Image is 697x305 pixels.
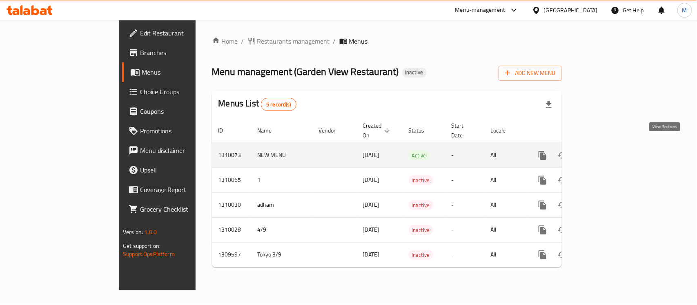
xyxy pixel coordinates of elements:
span: Get support on: [123,241,160,251]
a: Branches [122,43,235,62]
a: Edit Restaurant [122,23,235,43]
span: Vendor [319,126,347,135]
span: [DATE] [363,150,380,160]
span: Start Date [452,121,474,140]
button: Change Status [552,245,572,265]
button: more [533,220,552,240]
td: All [484,168,526,192]
h2: Menus List [218,97,296,111]
span: 5 record(s) [261,101,296,108]
a: Choice Groups [122,82,235,102]
div: Inactive [402,68,427,77]
td: - [445,168,484,192]
span: Coverage Report [140,185,229,194]
nav: breadcrumb [212,36,562,46]
div: Inactive [409,225,433,235]
span: Upsell [140,165,229,175]
td: - [445,143,484,168]
a: Menus [122,62,235,82]
button: Change Status [552,195,572,215]
a: Grocery Checklist [122,199,235,219]
div: Inactive [409,250,433,260]
span: M [682,6,687,15]
li: / [241,36,244,46]
span: Branches [140,48,229,57]
td: 4/9 [251,217,312,242]
span: Restaurants management [257,36,330,46]
table: enhanced table [212,118,618,267]
td: 1 [251,168,312,192]
span: Edit Restaurant [140,28,229,38]
td: NEW MENU [251,143,312,168]
span: Grocery Checklist [140,204,229,214]
span: Menus [142,67,229,77]
div: Menu-management [455,5,505,15]
td: All [484,143,526,168]
span: Choice Groups [140,87,229,97]
span: Inactive [409,225,433,235]
span: Menu disclaimer [140,146,229,155]
span: Status [409,126,435,135]
button: Change Status [552,220,572,240]
span: [DATE] [363,199,380,210]
td: - [445,217,484,242]
span: Inactive [409,201,433,210]
span: Version: [123,227,143,237]
span: Coupons [140,106,229,116]
span: Menu management ( Garden View Restaurant ) [212,62,399,81]
a: Upsell [122,160,235,180]
span: Active [409,151,430,160]
span: 1.0.0 [144,227,157,237]
span: Inactive [409,250,433,260]
td: - [445,242,484,267]
div: Export file [539,95,559,114]
span: Inactive [409,176,433,185]
button: more [533,245,552,265]
span: [DATE] [363,224,380,235]
button: Change Status [552,170,572,190]
td: All [484,217,526,242]
button: more [533,170,552,190]
span: Promotions [140,126,229,136]
td: adham [251,192,312,217]
a: Restaurants management [247,36,330,46]
td: All [484,192,526,217]
span: Locale [491,126,517,135]
button: more [533,195,552,215]
div: Total records count [261,98,296,111]
span: [DATE] [363,249,380,260]
span: Menus [349,36,368,46]
span: Name [258,126,283,135]
a: Promotions [122,121,235,141]
td: Tokyo 3/9 [251,242,312,267]
span: Created On [363,121,392,140]
a: Coupons [122,102,235,121]
span: Add New Menu [505,68,555,78]
a: Coverage Report [122,180,235,199]
a: Menu disclaimer [122,141,235,160]
span: Inactive [402,69,427,76]
td: - [445,192,484,217]
a: Support.OpsPlatform [123,249,175,259]
span: ID [218,126,234,135]
button: Change Status [552,146,572,165]
th: Actions [526,118,618,143]
span: [DATE] [363,175,380,185]
button: more [533,146,552,165]
li: / [333,36,336,46]
div: [GEOGRAPHIC_DATA] [544,6,598,15]
button: Add New Menu [499,66,562,81]
td: All [484,242,526,267]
